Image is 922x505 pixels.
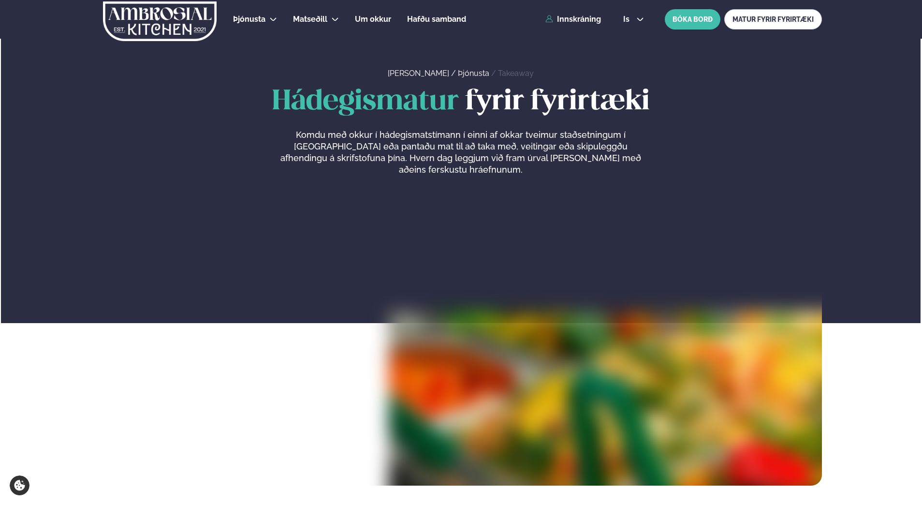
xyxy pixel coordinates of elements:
a: Matseðill [293,14,327,25]
span: Þjónusta [233,15,265,24]
button: BÓKA BORÐ [665,9,720,30]
a: Cookie settings [10,475,29,495]
span: Um okkur [355,15,391,24]
span: Hafðu samband [407,15,466,24]
a: Hafðu samband [407,14,466,25]
a: MATUR FYRIR FYRIRTÆKI [724,9,822,30]
button: is [615,15,652,23]
p: Komdu með okkur í hádegismatstímann í einni af okkar tveimur staðsetningum í [GEOGRAPHIC_DATA] eð... [278,129,644,176]
span: Hádegismatur [272,89,459,115]
a: Takeaway [498,69,534,78]
span: / [451,69,458,78]
a: Þjónusta [233,14,265,25]
a: Þjónusta [458,69,489,78]
span: / [491,69,498,78]
a: [PERSON_NAME] [388,69,449,78]
a: Innskráning [545,15,601,24]
span: is [623,15,632,23]
span: Matseðill [293,15,327,24]
a: Um okkur [355,14,391,25]
img: logo [102,1,218,41]
h1: fyrir fyrirtæki [100,87,822,118]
